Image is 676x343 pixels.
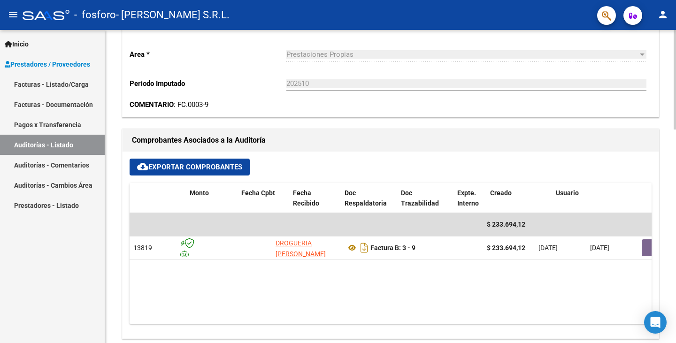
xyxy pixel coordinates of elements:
[401,189,439,207] span: Doc Trazabilidad
[538,244,558,252] span: [DATE]
[186,183,238,214] datatable-header-cell: Monto
[276,239,326,268] span: DROGUERIA [PERSON_NAME] S.R.L.
[130,159,250,175] button: Exportar Comprobantes
[590,244,609,252] span: [DATE]
[657,9,668,20] mat-icon: person
[487,221,525,228] span: $ 233.694,12
[133,244,152,252] span: 13819
[286,50,353,59] span: Prestaciones Propias
[137,163,242,171] span: Exportar Comprobantes
[130,100,174,109] strong: COMENTARIO
[116,5,230,25] span: - [PERSON_NAME] S.R.L.
[190,189,209,197] span: Monto
[457,189,479,207] span: Expte. Interno
[5,39,29,49] span: Inicio
[397,183,453,214] datatable-header-cell: Doc Trazabilidad
[289,183,341,214] datatable-header-cell: Fecha Recibido
[556,189,579,197] span: Usuario
[486,183,552,214] datatable-header-cell: Creado
[345,189,387,207] span: Doc Respaldatoria
[490,189,512,197] span: Creado
[74,5,116,25] span: - fosforo
[132,133,649,148] h1: Comprobantes Asociados a la Auditoría
[130,78,286,89] p: Periodo Imputado
[8,9,19,20] mat-icon: menu
[5,59,90,69] span: Prestadores / Proveedores
[241,189,275,197] span: Fecha Cpbt
[453,183,486,214] datatable-header-cell: Expte. Interno
[487,244,525,252] strong: $ 233.694,12
[293,189,319,207] span: Fecha Recibido
[358,240,370,255] i: Descargar documento
[130,49,286,60] p: Area *
[370,244,415,252] strong: Factura B: 3 - 9
[644,311,667,334] div: Open Intercom Messenger
[137,161,148,172] mat-icon: cloud_download
[130,100,208,109] span: : FC.0003-9
[238,183,289,214] datatable-header-cell: Fecha Cpbt
[341,183,397,214] datatable-header-cell: Doc Respaldatoria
